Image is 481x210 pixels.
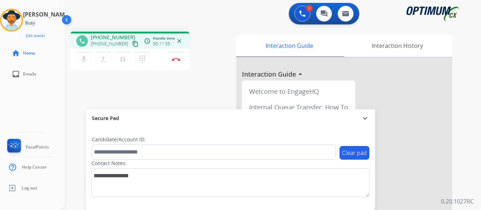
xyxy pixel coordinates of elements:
[79,38,85,44] mat-icon: phone
[91,41,128,47] span: [PHONE_NUMBER]
[26,144,49,150] span: FocalPoints
[92,115,119,122] span: Secure Pad
[340,146,369,160] button: Clear pad
[153,41,170,47] span: 00:11:55
[91,160,127,167] label: Contact Notes:
[441,197,474,206] p: 0.20.1027RC
[245,99,352,115] div: Internal Queue Transfer: How To
[80,55,88,64] mat-icon: mic
[23,32,48,40] button: Edit Avatar
[23,19,37,27] div: Busy
[12,49,20,58] mat-icon: home
[12,70,20,78] mat-icon: inbox
[118,55,127,64] mat-icon: pause
[92,136,146,143] label: Candidate/Account ID:
[132,41,139,47] mat-icon: content_copy
[22,164,47,170] span: Help Center
[23,50,35,56] span: Home
[23,71,36,77] span: Emails
[6,139,49,155] a: FocalPoints
[176,38,183,44] mat-icon: close
[99,55,108,64] mat-icon: merge_type
[306,5,313,12] div: 1
[172,58,180,61] img: control
[236,35,342,57] div: Interaction Guide
[361,114,369,123] mat-icon: expand_more
[91,34,135,41] span: [PHONE_NUMBER]
[245,83,352,99] div: Welcome to EngageHQ
[138,55,147,64] mat-icon: dialpad
[144,38,150,44] mat-icon: access_time
[342,35,452,57] div: Interaction History
[1,10,22,30] img: avatar
[23,10,70,19] h3: [PERSON_NAME]
[22,185,37,191] span: Log out
[153,36,175,41] span: Handle time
